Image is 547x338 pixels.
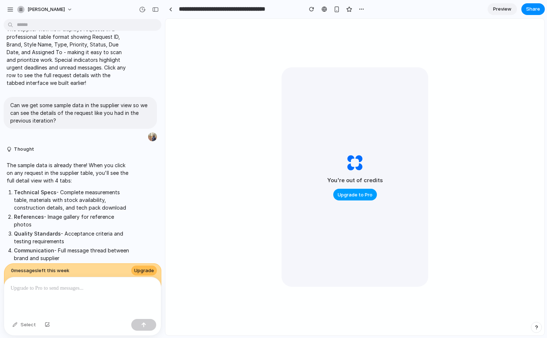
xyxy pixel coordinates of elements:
[488,3,517,15] a: Preview
[10,101,150,124] p: Can we get some sample data in the supplier view so we can see the details of the request like yo...
[14,230,61,237] strong: Quality Standards
[14,247,129,262] li: - Full message thread between brand and supplier
[333,189,377,200] button: Upgrade to Pro
[14,188,129,211] li: - Complete measurements table, materials with stock availability, construction details, and tech ...
[14,230,129,245] li: - Acceptance criteria and testing requirements
[11,267,69,274] span: 0 message s left this week
[14,214,44,220] strong: References
[526,5,540,13] span: Share
[14,4,76,15] button: [PERSON_NAME]
[14,213,129,228] li: - Image gallery for reference photos
[521,3,545,15] button: Share
[134,267,154,274] span: Upgrade
[7,161,129,184] p: The sample data is already there! When you click on any request in the supplier table, you'll see...
[338,191,372,199] span: Upgrade to Pro
[493,5,511,13] span: Preview
[131,266,157,276] a: Upgrade
[327,176,383,185] h2: You're out of credits
[14,247,54,253] strong: Communication
[27,6,65,13] span: [PERSON_NAME]
[14,189,56,195] strong: Technical Specs
[7,25,129,87] p: The supplier view now displays requests in a professional table format showing Request ID, Brand,...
